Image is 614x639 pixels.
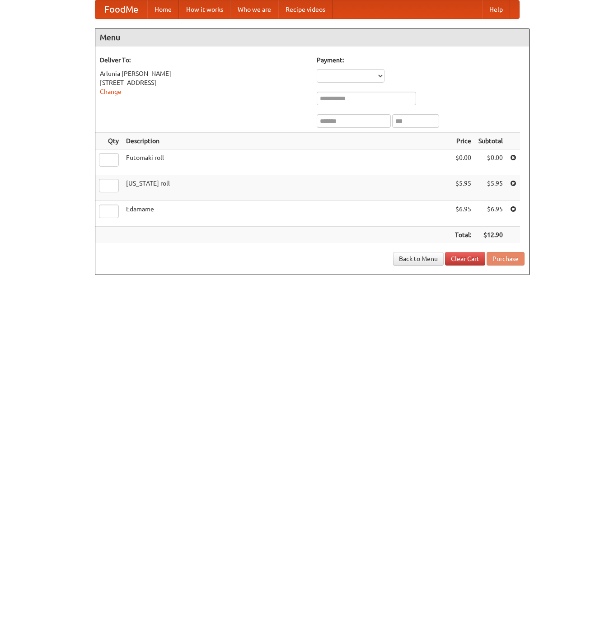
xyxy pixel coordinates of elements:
[451,175,475,201] td: $5.95
[95,0,147,19] a: FoodMe
[475,175,506,201] td: $5.95
[475,149,506,175] td: $0.00
[122,175,451,201] td: [US_STATE] roll
[122,133,451,149] th: Description
[445,252,485,266] a: Clear Cart
[451,201,475,227] td: $6.95
[100,78,308,87] div: [STREET_ADDRESS]
[475,201,506,227] td: $6.95
[179,0,230,19] a: How it works
[393,252,444,266] a: Back to Menu
[147,0,179,19] a: Home
[451,149,475,175] td: $0.00
[230,0,278,19] a: Who we are
[95,133,122,149] th: Qty
[95,28,529,47] h4: Menu
[100,69,308,78] div: Arlunia [PERSON_NAME]
[482,0,510,19] a: Help
[475,227,506,243] th: $12.90
[278,0,333,19] a: Recipe videos
[122,149,451,175] td: Futomaki roll
[317,56,525,65] h5: Payment:
[487,252,525,266] button: Purchase
[451,227,475,243] th: Total:
[100,56,308,65] h5: Deliver To:
[100,88,122,95] a: Change
[122,201,451,227] td: Edamame
[451,133,475,149] th: Price
[475,133,506,149] th: Subtotal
